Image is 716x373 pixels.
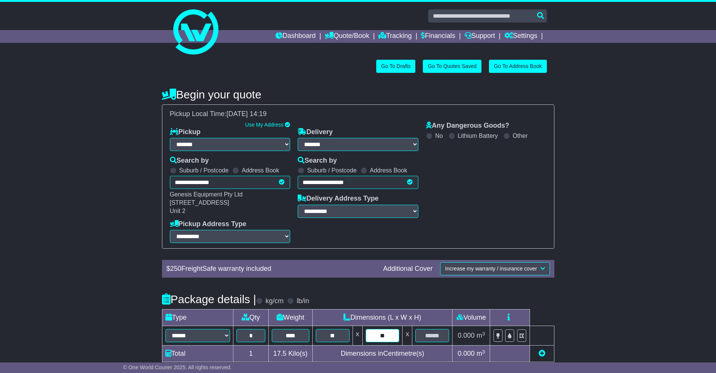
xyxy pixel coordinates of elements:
[179,167,229,174] label: Suburb / Postcode
[458,132,498,139] label: Lithium Battery
[298,128,333,136] label: Delivery
[227,110,267,118] span: [DATE] 14:19
[170,157,209,165] label: Search by
[513,132,528,139] label: Other
[170,208,186,214] span: Unit 2
[370,167,407,174] label: Address Book
[376,60,415,73] a: Go To Drafts
[233,310,268,326] td: Qty
[166,110,550,118] div: Pickup Local Time:
[170,128,201,136] label: Pickup
[421,30,455,43] a: Financials
[162,310,233,326] td: Type
[312,310,453,326] td: Dimensions (L x W x H)
[162,88,554,101] h4: Begin your quote
[170,191,243,198] span: Genesis Equipment Pty Ltd
[435,132,443,139] label: No
[403,326,412,346] td: x
[353,326,362,346] td: x
[440,262,549,275] button: Increase my warranty / insurance cover
[482,349,485,355] sup: 3
[477,332,485,339] span: m
[426,122,509,130] label: Any Dangerous Goods?
[489,60,546,73] a: Go To Address Book
[265,297,283,305] label: kg/cm
[379,265,436,273] div: Additional Cover
[297,297,309,305] label: lb/in
[245,122,283,128] a: Use My Address
[539,350,545,357] a: Add new item
[504,30,537,43] a: Settings
[482,331,485,337] sup: 3
[162,346,233,362] td: Total
[477,350,485,357] span: m
[458,332,475,339] span: 0.000
[445,266,537,272] span: Increase my warranty / insurance cover
[423,60,481,73] a: Go To Quotes Saved
[378,30,412,43] a: Tracking
[162,293,256,305] h4: Package details |
[170,265,182,272] span: 250
[170,199,229,206] span: [STREET_ADDRESS]
[465,30,495,43] a: Support
[123,364,232,370] span: © One World Courier 2025. All rights reserved.
[453,310,490,326] td: Volume
[312,346,453,362] td: Dimensions in Centimetre(s)
[268,310,312,326] td: Weight
[458,350,475,357] span: 0.000
[273,350,286,357] span: 17.5
[276,30,316,43] a: Dashboard
[233,346,268,362] td: 1
[242,167,279,174] label: Address Book
[307,167,357,174] label: Suburb / Postcode
[170,220,247,228] label: Pickup Address Type
[298,195,378,203] label: Delivery Address Type
[298,157,337,165] label: Search by
[325,30,369,43] a: Quote/Book
[163,265,380,273] div: $ FreightSafe warranty included
[268,346,312,362] td: Kilo(s)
